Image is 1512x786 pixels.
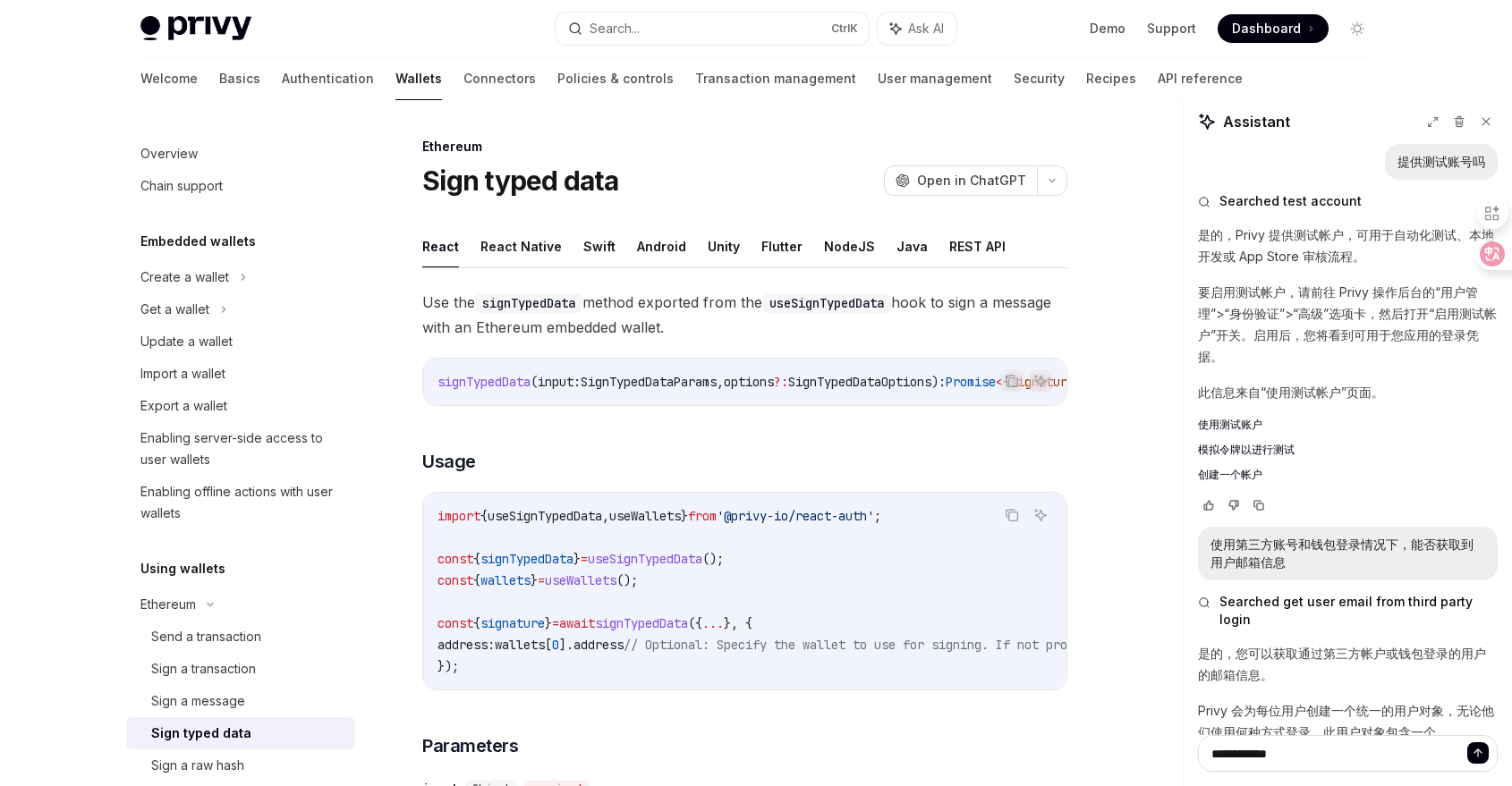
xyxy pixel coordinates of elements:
[602,508,609,524] span: ,
[151,690,245,712] div: Sign a message
[140,175,223,197] div: Chain support
[545,637,552,653] span: [
[1198,700,1498,786] p: Privy 会为每位用户创建一个统一的用户对象，无论他们使用何种方式登录。此用户对象包含一个 数组，其中列出了用户关联的所有帐户（如邮箱、社交帐户或钱包）。
[708,225,740,267] button: Unity
[717,374,724,390] span: ,
[140,481,344,524] div: Enabling offline actions with user wallets
[480,225,562,267] button: React Native
[140,57,198,100] a: Welcome
[581,374,717,390] span: SignTypedDataParams
[688,508,717,524] span: from
[473,615,480,631] span: {
[422,449,476,474] span: Usage
[1198,443,1295,457] span: 模拟令牌以进行测试
[437,508,480,524] span: import
[557,57,674,100] a: Policies & controls
[1000,369,1024,393] button: Copy the contents from the code block
[126,685,355,717] a: Sign a message
[282,57,374,100] a: Authentication
[126,422,355,476] a: Enabling server-side access to user wallets
[140,363,225,385] div: Import a wallet
[1343,14,1372,43] button: Toggle dark mode
[788,374,931,390] span: SignTypedDataOptions
[908,20,944,38] span: Ask AI
[1198,443,1498,457] a: 模拟令牌以进行测试
[151,755,244,776] div: Sign a raw hash
[1198,282,1498,368] p: 要启用测试帐户，请前往 Privy 操作后台的“用户管理”>“身份验证”>“高级”选项卡，然后打开“启用测试帐户”开关。启用后，您将看到可用于您应用的登录凭据。
[774,374,788,390] span: ?:
[556,13,869,45] button: Search...CtrlK
[1219,593,1498,629] span: Searched get user email from third party login
[717,508,874,524] span: '@privy-io/react-auth'
[1086,57,1136,100] a: Recipes
[874,508,881,524] span: ;
[151,658,256,680] div: Sign a transaction
[884,165,1037,196] button: Open in ChatGPT
[1029,369,1052,393] button: Ask AI
[946,374,996,390] span: Promise
[422,165,618,197] h1: Sign typed data
[1223,111,1290,132] span: Assistant
[1467,742,1489,764] button: Send message
[1198,418,1262,432] span: 使用测试账户
[538,374,573,390] span: input
[702,615,724,631] span: ...
[595,615,688,631] span: signTypedData
[422,290,1067,340] span: Use the method exported from the hook to sign a message with an Ethereum embedded wallet.
[140,594,196,615] div: Ethereum
[1198,382,1498,403] p: 此信息来自“使用测试帐户”页面。
[545,615,552,631] span: }
[609,508,681,524] span: useWallets
[437,374,531,390] span: signTypedData
[545,572,616,588] span: useWallets
[422,225,459,267] button: React
[140,143,198,165] div: Overview
[140,427,344,470] div: Enabling server-side access to user wallets
[219,57,260,100] a: Basics
[831,21,858,36] span: Ctrl K
[480,615,545,631] span: signature
[126,358,355,390] a: Import a wallet
[1218,14,1329,43] a: Dashboard
[531,572,538,588] span: }
[395,57,442,100] a: Wallets
[140,331,233,352] div: Update a wallet
[437,551,473,567] span: const
[422,733,518,758] span: Parameters
[126,717,355,749] a: Sign typed data
[761,225,803,267] button: Flutter
[688,615,702,631] span: ({
[538,572,545,588] span: =
[126,170,355,202] a: Chain support
[437,572,473,588] span: const
[480,508,488,524] span: {
[949,225,1006,267] button: REST API
[1198,418,1498,432] a: 使用测试账户
[126,653,355,685] a: Sign a transaction
[590,18,640,39] div: Search...
[996,374,1003,390] span: <
[637,225,686,267] button: Android
[624,637,1332,653] span: // Optional: Specify the wallet to use for signing. If not provided, the first wallet will be used.
[495,637,545,653] span: wallets
[573,374,581,390] span: :
[1014,57,1065,100] a: Security
[531,374,538,390] span: (
[1210,536,1485,571] div: 使用第三方账号和钱包登录情况下，能否获取到用户邮箱信息
[931,374,946,390] span: ):
[1147,20,1196,38] a: Support
[480,572,531,588] span: wallets
[463,57,536,100] a: Connectors
[151,723,251,744] div: Sign typed data
[126,749,355,782] a: Sign a raw hash
[1198,468,1262,482] span: 创建一个帐户
[140,16,251,41] img: light logo
[1198,224,1498,267] p: 是的，Privy 提供测试帐户，可用于自动化测试、本地开发或 App Store 审核流程。
[126,138,355,170] a: Overview
[1397,153,1485,171] div: 提供测试账号吗
[559,615,595,631] span: await
[1158,57,1243,100] a: API reference
[473,551,480,567] span: {
[1198,593,1498,629] button: Searched get user email from third party login
[552,637,559,653] span: 0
